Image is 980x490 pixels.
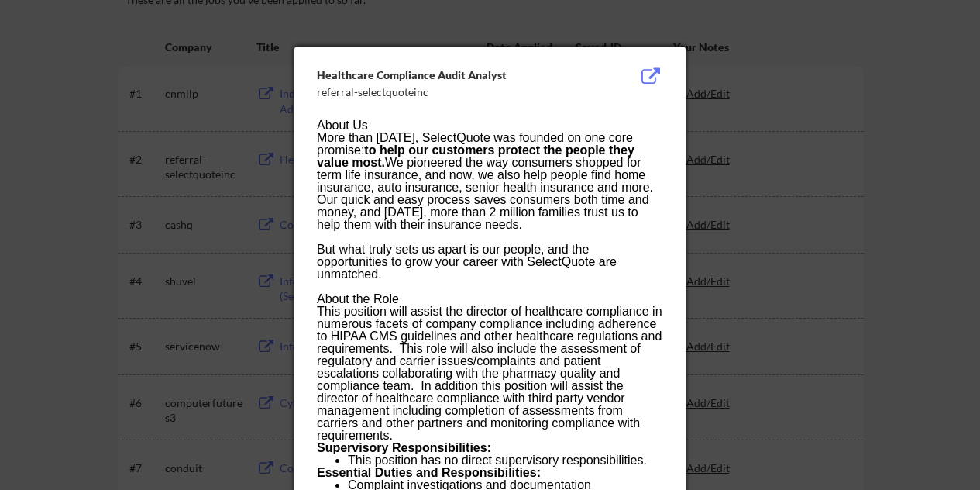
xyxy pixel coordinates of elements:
[317,119,662,132] h2: About Us
[317,243,662,281] p: But what truly sets us apart is our people, and the opportunities to grow your career with Select...
[348,454,662,467] li: This position has no direct supervisory responsibilities.
[317,67,585,83] div: Healthcare Compliance Audit Analyst
[317,305,662,442] p: This position will assist the director of healthcare compliance in numerous facets of company com...
[317,143,634,169] strong: to help our customers protect the people they value most.
[317,441,491,454] strong: Supervisory Responsibilities:
[317,132,662,231] p: More than [DATE], SelectQuote was founded on one core promise: We pioneered the way consumers sho...
[317,466,541,479] strong: Essential Duties and Responsibilities:
[317,85,585,100] div: referral-selectquoteinc
[317,293,662,305] h2: About the Role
